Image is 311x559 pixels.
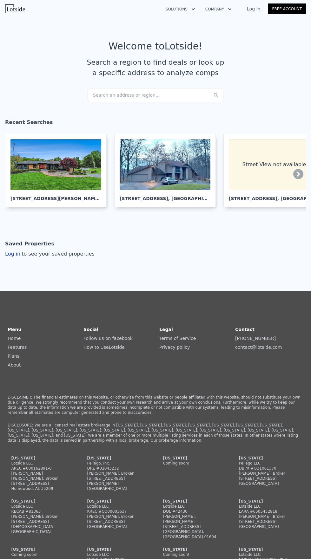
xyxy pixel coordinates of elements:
[11,547,72,552] div: [US_STATE]
[8,362,21,367] a: About
[88,88,223,102] div: Search an address or region...
[239,524,300,529] div: [GEOGRAPHIC_DATA]
[239,519,300,524] div: [STREET_ADDRESS]
[163,509,224,514] div: DOL #42430
[239,481,300,486] div: [GEOGRAPHIC_DATA]
[87,476,148,486] div: [STREET_ADDRESS][PERSON_NAME]
[87,499,148,504] div: [US_STATE]
[8,327,21,332] strong: Menu
[239,461,300,466] div: Pellego LLC
[11,514,72,519] div: [PERSON_NAME], Broker
[235,345,282,350] a: contact@lotside.com
[163,529,224,539] div: [GEOGRAPHIC_DATA], [GEOGRAPHIC_DATA] 01604
[239,509,300,514] div: LARA #6505432818
[239,476,300,481] div: [STREET_ADDRESS]
[87,552,148,557] div: Lotside LLC
[235,336,276,341] a: [PHONE_NUMBER]
[87,509,148,514] div: KREC #CO00003637
[163,547,224,552] div: [US_STATE]
[239,466,300,471] div: DBPR #CQ1061370
[87,524,148,529] div: [GEOGRAPHIC_DATA]
[235,327,255,332] strong: Contact
[11,519,72,529] div: [STREET_ADDRESS][DEMOGRAPHIC_DATA]
[8,336,21,341] a: Home
[163,499,224,504] div: [US_STATE]
[159,336,196,341] a: Terms of Service
[239,514,300,519] div: [PERSON_NAME], Broker
[200,3,237,15] button: Company
[11,499,72,504] div: [US_STATE]
[11,461,72,466] div: Lotside LLC
[239,547,300,552] div: [US_STATE]
[109,41,203,52] div: Welcome to Lotside !
[239,456,300,461] div: [US_STATE]
[11,486,72,491] div: Homewood, AL 35209
[11,481,72,486] div: [STREET_ADDRESS]
[163,552,224,557] div: Coming soon!
[87,466,148,471] div: DRE #02043232
[239,552,300,557] div: Lotside LLC
[239,504,300,509] div: Lotside LLC
[87,547,148,552] div: [US_STATE]
[114,134,221,207] a: [STREET_ADDRESS], [GEOGRAPHIC_DATA]
[87,461,148,466] div: Pellego, Inc.
[83,336,133,341] a: Follow us on facebook
[5,134,112,207] a: [STREET_ADDRESS][PERSON_NAME], [GEOGRAPHIC_DATA]
[11,509,72,514] div: RECAB #81363
[268,3,306,14] a: Free Account
[87,486,148,491] div: [GEOGRAPHIC_DATA]
[8,354,19,359] a: Plans
[163,461,224,466] div: Coming soon!
[8,395,303,415] p: DISCLAIMER: The financial estimates on this website, or otherwise from this website or people aff...
[8,345,27,350] a: Features
[163,524,224,529] div: [STREET_ADDRESS]
[120,190,210,202] div: [STREET_ADDRESS] , [GEOGRAPHIC_DATA]
[159,327,173,332] strong: Legal
[239,471,300,476] div: [PERSON_NAME], Broker
[5,237,54,250] div: Saved Properties
[87,456,148,461] div: [US_STATE]
[159,345,190,350] a: Privacy policy
[83,345,125,350] a: How to UseLotside
[5,4,25,13] img: Lotside
[87,519,148,524] div: [STREET_ADDRESS]
[20,251,95,257] span: to see your saved properties
[87,514,148,519] div: [PERSON_NAME], Broker
[11,504,72,509] div: Lotside LLC
[83,327,98,332] strong: Social
[163,514,224,524] div: [PERSON_NAME], [PERSON_NAME]
[10,190,101,202] div: [STREET_ADDRESS][PERSON_NAME] , [GEOGRAPHIC_DATA]
[84,57,227,78] div: Search a region to find deals or look up a specific address to analyze comps
[8,423,303,443] p: DISCLOSURE: We are a licensed real estate brokerage in [US_STATE], [US_STATE], [US_STATE], [US_ST...
[161,3,200,15] button: Solutions
[5,250,95,258] div: Log in
[239,499,300,504] div: [US_STATE]
[11,529,72,534] div: [GEOGRAPHIC_DATA]
[163,504,224,509] div: Lotside LLC
[11,552,72,557] div: Coming soon!
[11,471,72,481] div: [PERSON_NAME] [PERSON_NAME], Broker
[239,6,268,12] a: Log In
[11,456,72,461] div: [US_STATE]
[87,471,148,476] div: [PERSON_NAME], Broker
[5,114,306,134] div: Recent Searches
[163,456,224,461] div: [US_STATE]
[11,466,72,471] div: AREC #000162891-0
[87,504,148,509] div: Lotside LLC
